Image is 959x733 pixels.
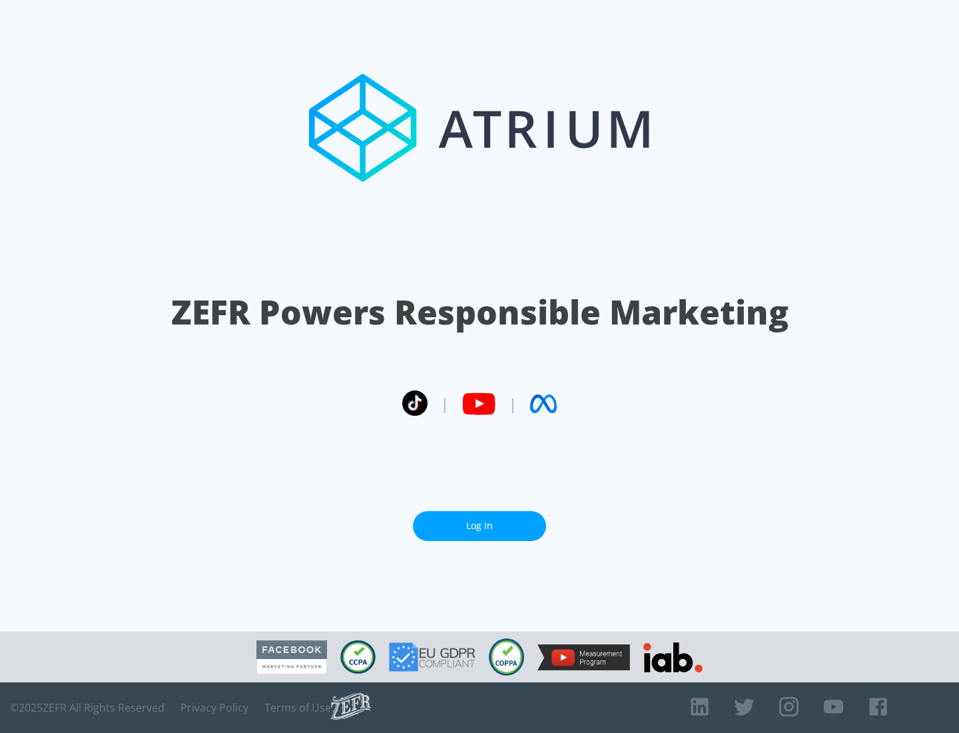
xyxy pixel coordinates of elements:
img: COPPA Compliant [489,638,524,676]
span: | [509,394,517,414]
a: Log In [413,511,546,541]
img: YouTube Measurement Program [537,644,630,670]
img: IAB [643,642,703,672]
a: Terms of Use [264,701,331,714]
img: CCPA Compliant [340,640,376,674]
img: Facebook Marketing Partner [256,640,327,674]
img: GDPR Compliant [389,642,476,672]
a: Privacy Policy [180,701,248,714]
span: | [441,394,449,414]
span: © 2025 ZEFR All Rights Reserved [10,701,164,714]
h1: ZEFR Powers Responsible Marketing [171,289,789,335]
